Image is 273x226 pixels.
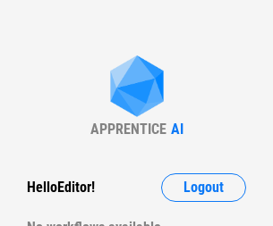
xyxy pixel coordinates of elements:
img: Apprentice AI [101,55,173,121]
div: Hello Editor ! [27,173,95,202]
button: Logout [161,173,246,202]
span: Logout [183,180,224,195]
div: APPRENTICE [90,121,166,138]
div: AI [171,121,183,138]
